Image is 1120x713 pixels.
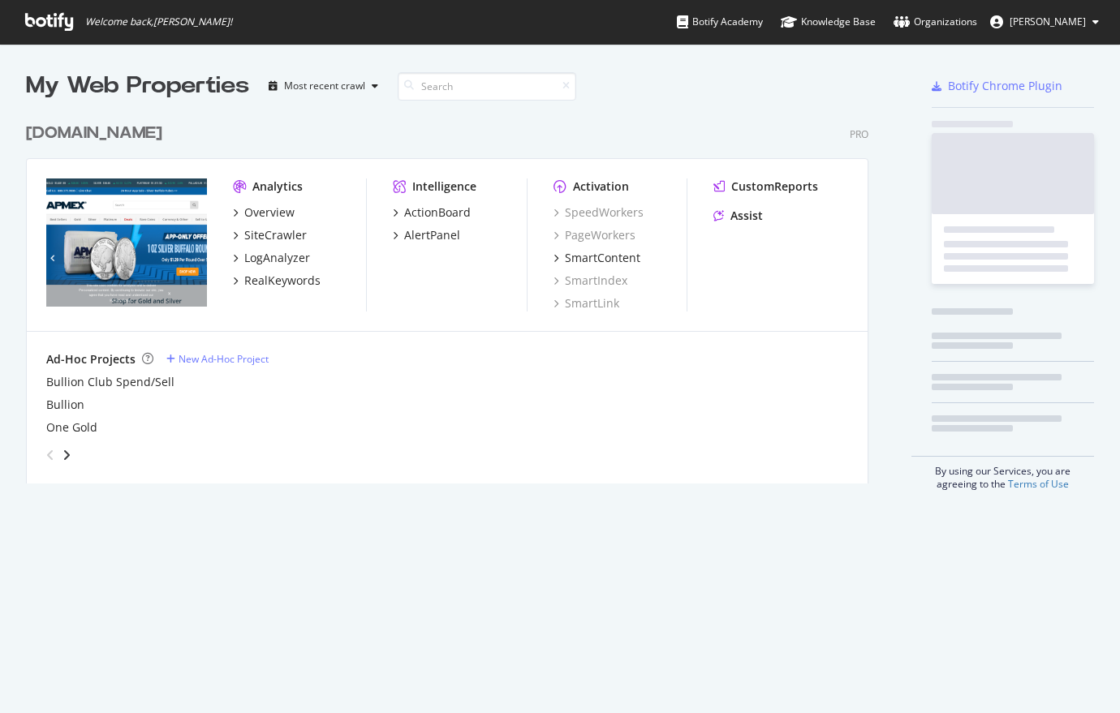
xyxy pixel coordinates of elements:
div: Organizations [894,14,977,30]
div: angle-left [40,442,61,468]
div: By using our Services, you are agreeing to the [911,456,1094,491]
a: Bullion [46,397,84,413]
div: Pro [850,127,868,141]
input: Search [398,72,576,101]
div: CustomReports [731,178,818,195]
div: My Web Properties [26,70,249,102]
div: Activation [573,178,629,195]
button: Most recent crawl [262,73,385,99]
div: Knowledge Base [781,14,876,30]
div: SmartContent [565,250,640,266]
a: [DOMAIN_NAME] [26,122,169,145]
div: RealKeywords [244,273,321,289]
a: PageWorkers [554,227,635,243]
a: Overview [233,204,295,221]
div: LogAnalyzer [244,250,310,266]
a: ActionBoard [393,204,471,221]
a: SiteCrawler [233,227,307,243]
div: Most recent crawl [284,81,365,91]
div: AlertPanel [404,227,460,243]
a: LogAnalyzer [233,250,310,266]
a: CustomReports [713,178,818,195]
a: New Ad-Hoc Project [166,352,269,366]
span: Zachary Thompson [1010,15,1086,28]
a: SmartLink [554,295,619,311]
div: Botify Chrome Plugin [948,78,1062,94]
a: AlertPanel [393,227,460,243]
a: Botify Chrome Plugin [932,78,1062,94]
div: Ad-Hoc Projects [46,351,136,367]
button: [PERSON_NAME] [977,9,1112,35]
div: angle-right [61,447,72,463]
div: Analytics [252,178,303,195]
div: grid [26,102,881,483]
div: [DOMAIN_NAME] [26,122,162,145]
div: ActionBoard [404,204,471,221]
div: Assist [730,208,763,224]
a: SmartContent [554,250,640,266]
div: Intelligence [412,178,476,195]
span: Welcome back, [PERSON_NAME] ! [85,15,232,28]
a: SpeedWorkers [554,204,644,221]
a: One Gold [46,419,97,436]
img: APMEX.com [46,178,207,307]
div: Botify Academy [677,14,763,30]
div: New Ad-Hoc Project [179,352,269,366]
a: Bullion Club Spend/Sell [46,374,174,390]
a: RealKeywords [233,273,321,289]
a: Terms of Use [1008,477,1069,491]
a: SmartIndex [554,273,627,289]
a: Assist [713,208,763,224]
div: Overview [244,204,295,221]
div: SiteCrawler [244,227,307,243]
